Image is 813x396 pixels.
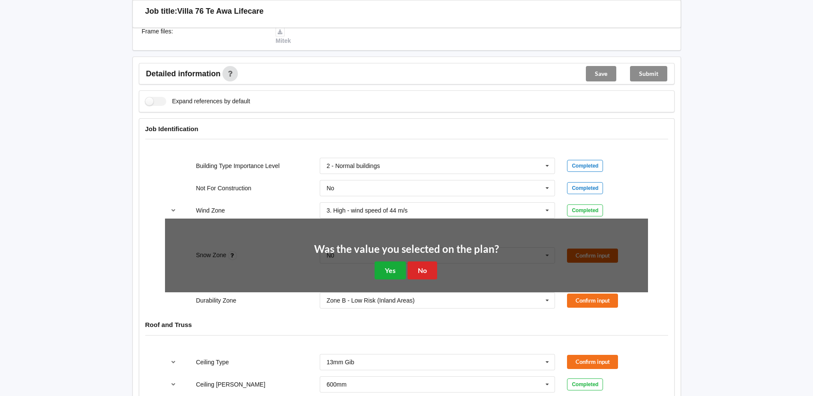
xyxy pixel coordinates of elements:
[327,381,347,387] div: 600mm
[145,6,177,16] h3: Job title:
[165,203,182,218] button: reference-toggle
[327,297,414,303] div: Zone B - Low Risk (Inland Areas)
[327,163,380,169] div: 2 - Normal buildings
[196,162,279,169] label: Building Type Importance Level
[196,185,251,192] label: Not For Construction
[145,321,668,329] h4: Roof and Truss
[145,97,250,106] label: Expand references by default
[276,28,291,44] a: Mitek
[567,355,618,369] button: Confirm input
[408,261,437,279] button: No
[567,294,618,308] button: Confirm input
[177,6,264,16] h3: Villa 76 Te Awa Lifecare
[327,359,354,365] div: 13mm Gib
[165,354,182,370] button: reference-toggle
[136,27,270,45] div: Frame files :
[567,182,603,194] div: Completed
[165,377,182,392] button: reference-toggle
[327,207,408,213] div: 3. High - wind speed of 44 m/s
[567,204,603,216] div: Completed
[146,70,221,78] span: Detailed information
[196,359,229,366] label: Ceiling Type
[567,160,603,172] div: Completed
[327,185,334,191] div: No
[196,381,265,388] label: Ceiling [PERSON_NAME]
[567,378,603,390] div: Completed
[145,125,668,133] h4: Job Identification
[314,243,499,256] h2: Was the value you selected on the plan?
[196,297,236,304] label: Durability Zone
[375,261,406,279] button: Yes
[196,207,225,214] label: Wind Zone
